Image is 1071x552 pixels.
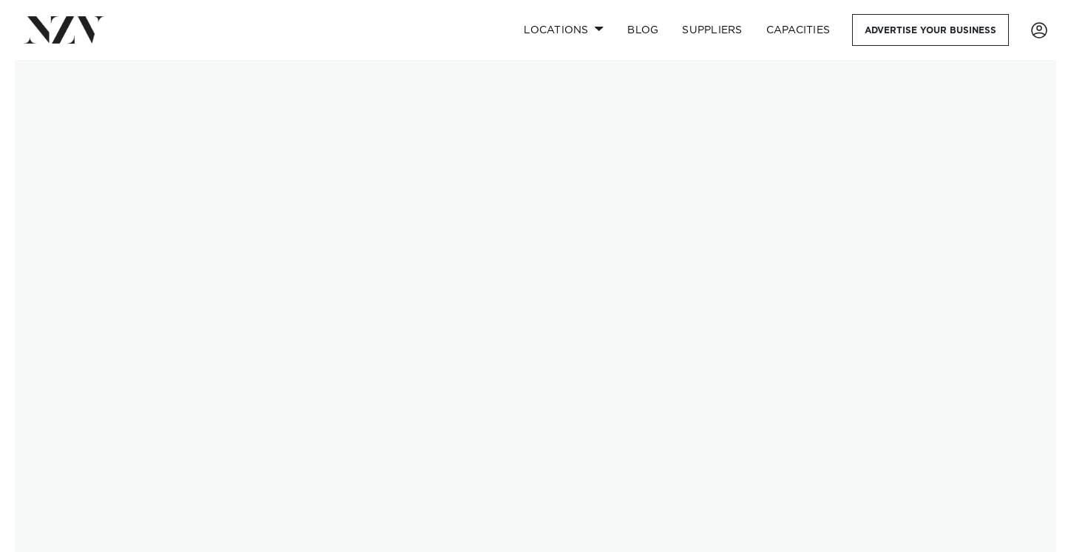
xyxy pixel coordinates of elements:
[24,16,104,43] img: nzv-logo.png
[670,14,754,46] a: SUPPLIERS
[512,14,615,46] a: Locations
[852,14,1009,46] a: Advertise your business
[754,14,842,46] a: Capacities
[615,14,670,46] a: BLOG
